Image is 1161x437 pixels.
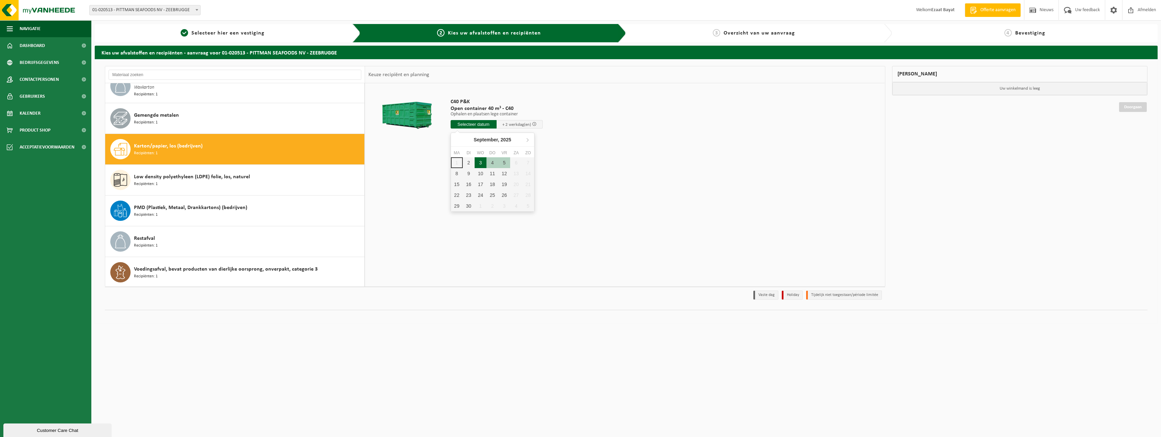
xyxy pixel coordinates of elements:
[105,103,365,134] button: Gemengde metalen Recipiënten: 1
[89,5,201,15] span: 01-020513 - PITTMAN SEAFOODS NV - ZEEBRUGGE
[20,37,45,54] span: Dashboard
[498,157,510,168] div: 5
[522,149,534,156] div: zo
[451,201,463,211] div: 29
[134,273,158,280] span: Recipiënten: 1
[134,212,158,218] span: Recipiënten: 1
[782,291,803,300] li: Holiday
[134,173,250,181] span: Low density polyethyleen (LDPE) folie, los, naturel
[806,291,882,300] li: Tijdelijk niet toegestaan/période limitée
[134,142,203,150] span: Karton/papier, los (bedrijven)
[98,29,347,37] a: 1Selecteer hier een vestiging
[753,291,778,300] li: Vaste dag
[134,265,318,273] span: Voedingsafval, bevat producten van dierlijke oorsprong, onverpakt, categorie 3
[134,111,179,119] span: Gemengde metalen
[1015,30,1045,36] span: Bevestiging
[105,257,365,287] button: Voedingsafval, bevat producten van dierlijke oorsprong, onverpakt, categorie 3 Recipiënten: 1
[1004,29,1012,37] span: 4
[892,82,1147,95] p: Uw winkelmand is leeg
[502,122,531,127] span: + 2 werkdag(en)
[134,181,158,187] span: Recipiënten: 1
[105,195,365,226] button: PMD (Plastiek, Metaal, Drankkartons) (bedrijven) Recipiënten: 1
[105,134,365,165] button: Karton/papier, los (bedrijven) Recipiënten: 1
[95,46,1158,59] h2: Kies uw afvalstoffen en recipiënten - aanvraag voor 01-020513 - PITTMAN SEAFOODS NV - ZEEBRUGGE
[437,29,445,37] span: 2
[498,168,510,179] div: 12
[109,70,361,80] input: Materiaal zoeken
[475,201,486,211] div: 1
[1119,102,1147,112] a: Doorgaan
[486,168,498,179] div: 11
[105,226,365,257] button: Restafval Recipiënten: 1
[20,139,74,156] span: Acceptatievoorwaarden
[134,119,158,126] span: Recipiënten: 1
[191,30,265,36] span: Selecteer hier een vestiging
[20,71,59,88] span: Contactpersonen
[134,91,158,98] span: Recipiënten: 1
[448,30,541,36] span: Kies uw afvalstoffen en recipiënten
[486,157,498,168] div: 4
[105,71,365,103] button: Bedrijfsrestafval Waxkarton Recipiënten: 1
[20,105,41,122] span: Kalender
[892,66,1148,82] div: [PERSON_NAME]
[498,201,510,211] div: 3
[498,149,510,156] div: vr
[451,120,497,129] input: Selecteer datum
[20,54,59,71] span: Bedrijfsgegevens
[463,179,475,190] div: 16
[471,134,514,145] div: September,
[20,122,50,139] span: Product Shop
[498,179,510,190] div: 19
[475,179,486,190] div: 17
[134,243,158,249] span: Recipiënten: 1
[486,190,498,201] div: 25
[451,179,463,190] div: 15
[181,29,188,37] span: 1
[451,112,543,117] p: Ophalen en plaatsen lege container
[134,234,155,243] span: Restafval
[451,149,463,156] div: ma
[463,201,475,211] div: 30
[451,168,463,179] div: 8
[451,105,543,112] span: Open container 40 m³ - C40
[486,179,498,190] div: 18
[965,3,1021,17] a: Offerte aanvragen
[486,201,498,211] div: 2
[463,168,475,179] div: 9
[498,190,510,201] div: 26
[463,157,475,168] div: 2
[979,7,1017,14] span: Offerte aanvragen
[931,7,955,13] strong: Ezaat Bayat
[134,84,154,91] span: Waxkarton
[475,168,486,179] div: 10
[713,29,720,37] span: 3
[365,66,433,83] div: Keuze recipiënt en planning
[463,190,475,201] div: 23
[501,137,511,142] i: 2025
[90,5,200,15] span: 01-020513 - PITTMAN SEAFOODS NV - ZEEBRUGGE
[510,149,522,156] div: za
[134,204,247,212] span: PMD (Plastiek, Metaal, Drankkartons) (bedrijven)
[475,149,486,156] div: wo
[486,149,498,156] div: do
[463,149,475,156] div: di
[475,190,486,201] div: 24
[451,98,543,105] span: C40 P&K
[20,20,41,37] span: Navigatie
[3,422,113,437] iframe: chat widget
[451,190,463,201] div: 22
[134,150,158,157] span: Recipiënten: 1
[475,157,486,168] div: 3
[724,30,795,36] span: Overzicht van uw aanvraag
[105,165,365,195] button: Low density polyethyleen (LDPE) folie, los, naturel Recipiënten: 1
[20,88,45,105] span: Gebruikers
